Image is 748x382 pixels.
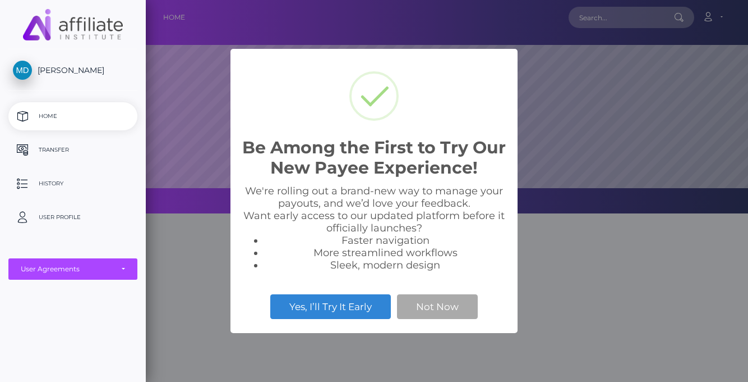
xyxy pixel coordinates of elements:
[242,185,506,271] div: We're rolling out a brand-new way to manage your payouts, and we’d love your feedback. Want early...
[13,209,133,226] p: User Profile
[21,265,113,274] div: User Agreements
[270,294,391,319] button: Yes, I’ll Try It Early
[397,294,478,319] button: Not Now
[13,175,133,192] p: History
[264,234,506,247] li: Faster navigation
[23,9,123,40] img: MassPay
[264,247,506,259] li: More streamlined workflows
[13,142,133,158] p: Transfer
[242,138,506,178] h2: Be Among the First to Try Our New Payee Experience!
[8,65,137,75] span: [PERSON_NAME]
[264,259,506,271] li: Sleek, modern design
[13,108,133,125] p: Home
[8,258,137,280] button: User Agreements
